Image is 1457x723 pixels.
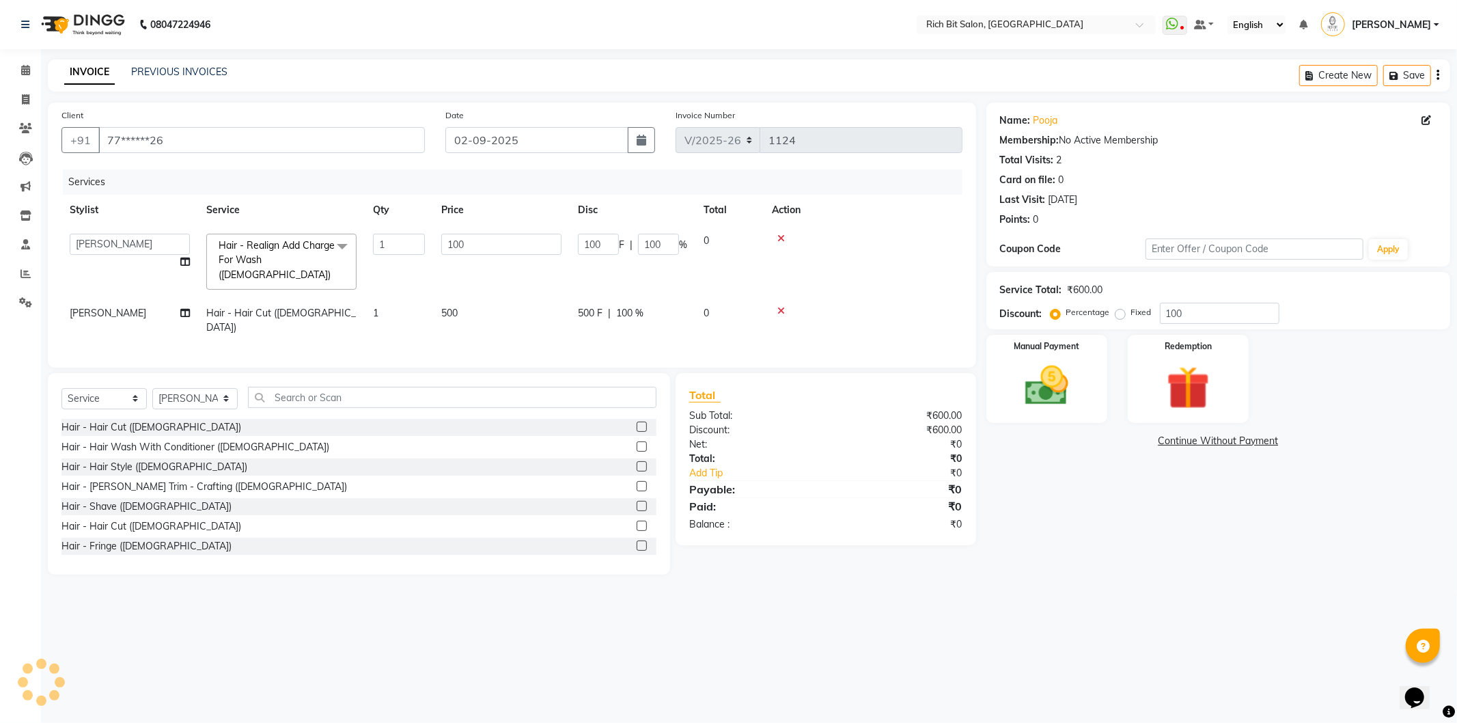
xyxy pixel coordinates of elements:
span: 0 [704,234,709,247]
label: Redemption [1165,340,1212,353]
th: Qty [365,195,433,226]
div: Hair - [PERSON_NAME] Trim - Crafting ([DEMOGRAPHIC_DATA]) [61,480,347,494]
div: ₹0 [850,466,973,480]
div: Service Total: [1000,283,1062,297]
span: | [630,238,633,252]
span: [PERSON_NAME] [70,307,146,319]
button: Create New [1299,65,1378,86]
th: Price [433,195,570,226]
a: Pooja [1033,113,1058,128]
div: Hair - Fringe ([DEMOGRAPHIC_DATA]) [61,539,232,554]
label: Percentage [1066,306,1110,318]
a: INVOICE [64,60,115,85]
input: Enter Offer / Coupon Code [1146,238,1364,260]
div: Net: [679,437,826,452]
span: 0 [704,307,709,319]
div: Hair - Hair Cut ([DEMOGRAPHIC_DATA]) [61,420,241,435]
span: % [679,238,687,252]
div: Card on file: [1000,173,1056,187]
div: Name: [1000,113,1031,128]
div: Services [63,169,973,195]
div: Payable: [679,481,826,497]
div: ₹0 [826,498,973,515]
span: 100 % [616,306,643,320]
div: Last Visit: [1000,193,1046,207]
a: PREVIOUS INVOICES [131,66,227,78]
a: Continue Without Payment [989,434,1447,448]
div: 0 [1033,213,1039,227]
div: Sub Total: [679,409,826,423]
span: | [608,306,611,320]
th: Service [198,195,365,226]
div: No Active Membership [1000,133,1437,148]
th: Disc [570,195,695,226]
div: Balance : [679,517,826,532]
div: ₹0 [826,437,973,452]
div: Hair - Hair Cut ([DEMOGRAPHIC_DATA]) [61,519,241,534]
button: +91 [61,127,100,153]
div: ₹0 [826,452,973,466]
div: ₹600.00 [1068,283,1103,297]
th: Total [695,195,764,226]
button: Apply [1369,239,1408,260]
img: _cash.svg [1012,361,1082,411]
div: Discount: [679,423,826,437]
div: Hair - Hair Style ([DEMOGRAPHIC_DATA]) [61,460,247,474]
b: 08047224946 [150,5,210,44]
span: F [619,238,624,252]
div: 0 [1059,173,1064,187]
label: Invoice Number [676,109,735,122]
div: ₹0 [826,481,973,497]
span: 500 [441,307,458,319]
div: ₹600.00 [826,409,973,423]
div: ₹600.00 [826,423,973,437]
button: Save [1383,65,1431,86]
label: Fixed [1131,306,1152,318]
span: Hair - Realign Add Charge For Wash ([DEMOGRAPHIC_DATA]) [219,239,335,281]
a: Add Tip [679,466,850,480]
div: ₹0 [826,517,973,532]
label: Manual Payment [1014,340,1079,353]
div: Membership: [1000,133,1059,148]
iframe: chat widget [1400,668,1443,709]
span: Total [689,388,721,403]
img: Parimal Kadam [1321,12,1345,36]
img: logo [35,5,128,44]
span: 1 [373,307,378,319]
span: Hair - Hair Cut ([DEMOGRAPHIC_DATA]) [206,307,356,333]
div: Points: [1000,213,1031,227]
input: Search or Scan [248,387,656,408]
a: x [331,269,337,281]
div: Hair - Hair Wash With Conditioner ([DEMOGRAPHIC_DATA]) [61,440,329,454]
div: [DATE] [1049,193,1078,207]
div: Total: [679,452,826,466]
div: Hair - Shave ([DEMOGRAPHIC_DATA]) [61,500,232,514]
div: Coupon Code [1000,242,1146,256]
input: Search by Name/Mobile/Email/Code [98,127,425,153]
th: Action [764,195,962,226]
div: Total Visits: [1000,153,1054,167]
div: 2 [1057,153,1062,167]
span: 500 F [578,306,602,320]
div: Discount: [1000,307,1042,321]
span: [PERSON_NAME] [1352,18,1431,32]
div: Paid: [679,498,826,515]
label: Date [445,109,464,122]
th: Stylist [61,195,198,226]
img: _gift.svg [1153,361,1223,415]
label: Client [61,109,83,122]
